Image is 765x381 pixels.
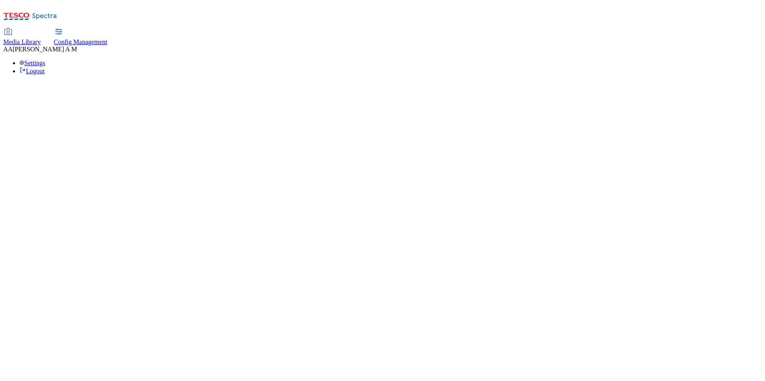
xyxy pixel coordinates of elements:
span: Media Library [3,38,41,45]
a: Logout [19,68,45,74]
a: Settings [19,59,45,66]
a: Media Library [3,29,41,46]
a: Config Management [54,29,107,46]
span: [PERSON_NAME] A M [13,46,77,53]
span: AA [3,46,13,53]
span: Config Management [54,38,107,45]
